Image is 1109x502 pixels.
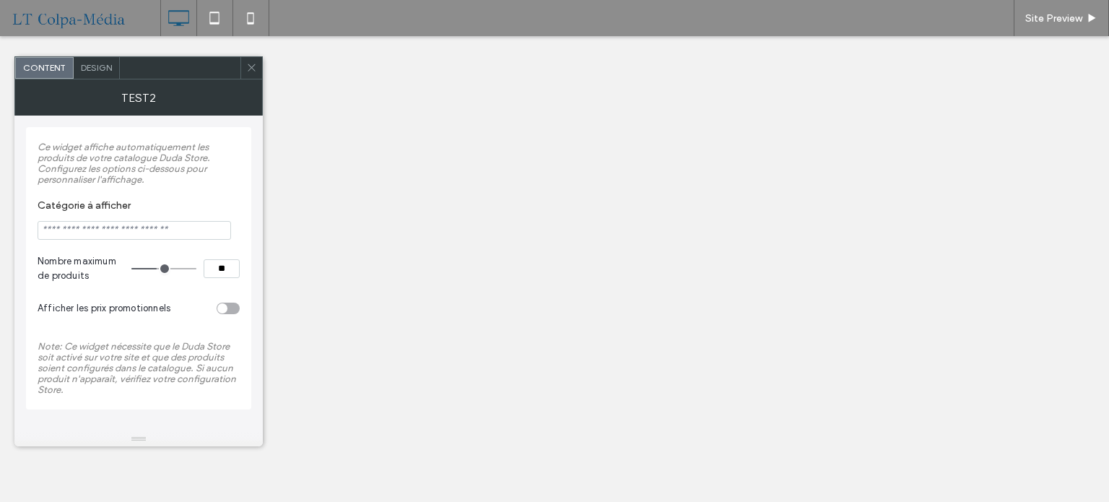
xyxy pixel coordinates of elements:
[23,62,66,73] span: Content
[38,256,116,281] span: Nombre maximum de produits
[14,79,263,116] div: test2
[81,62,112,73] span: Design
[1025,12,1082,25] span: Site Preview
[217,303,240,314] div: toggle
[38,341,236,395] span: Note: Ce widget nécessite que le Duda Store soit activé sur votre site et que des produits soient...
[38,221,231,240] input: Catégorie à afficher
[38,303,170,313] span: Afficher les prix promotionnels
[38,142,210,185] span: Ce widget affiche automatiquement les produits de votre catalogue Duda Store. Configurez les opti...
[38,199,234,215] label: Catégorie à afficher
